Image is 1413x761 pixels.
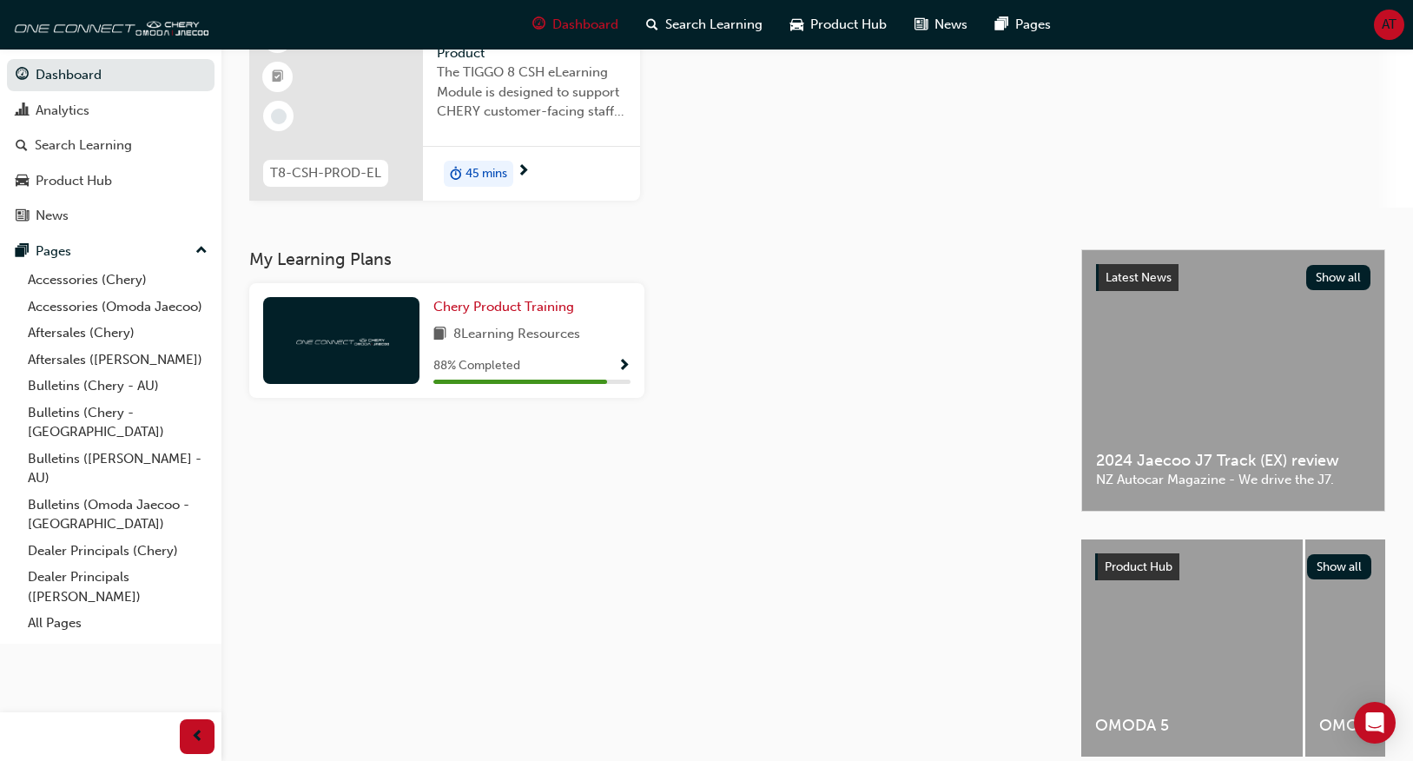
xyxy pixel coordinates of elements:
span: car-icon [16,174,29,189]
span: prev-icon [191,726,204,748]
span: Product Hub [810,15,887,35]
div: News [36,206,69,226]
span: guage-icon [16,68,29,83]
a: Chery Product Training [433,297,581,317]
span: Show Progress [617,359,631,374]
a: Aftersales (Chery) [21,320,215,347]
a: car-iconProduct Hub [776,7,901,43]
span: 8 Learning Resources [453,324,580,346]
span: The TIGGO 8 CSH eLearning Module is designed to support CHERY customer-facing staff with the prod... [437,63,626,122]
img: oneconnect [294,332,389,348]
span: chart-icon [16,103,29,119]
button: Pages [7,235,215,268]
span: search-icon [646,14,658,36]
a: Bulletins ([PERSON_NAME] - AU) [21,446,215,492]
span: 2024 Jaecoo J7 Track (EX) review [1096,451,1370,471]
span: pages-icon [995,14,1008,36]
img: oneconnect [9,7,208,42]
span: book-icon [433,324,446,346]
a: search-iconSearch Learning [632,7,776,43]
span: NZ Autocar Magazine - We drive the J7. [1096,470,1370,490]
h3: My Learning Plans [249,249,1053,269]
a: Search Learning [7,129,215,162]
a: Bulletins (Omoda Jaecoo - [GEOGRAPHIC_DATA]) [21,492,215,538]
span: Search Learning [665,15,763,35]
span: news-icon [16,208,29,224]
div: Pages [36,242,71,261]
button: Show Progress [617,355,631,377]
a: Accessories (Omoda Jaecoo) [21,294,215,321]
a: Bulletins (Chery - [GEOGRAPHIC_DATA]) [21,400,215,446]
a: guage-iconDashboard [518,7,632,43]
span: Latest News [1106,270,1172,285]
a: Bulletins (Chery - AU) [21,373,215,400]
span: Chery Product Training [433,299,574,314]
span: duration-icon [450,162,462,185]
div: Open Intercom Messenger [1354,702,1396,744]
a: Analytics [7,95,215,127]
span: 88 % Completed [433,356,520,376]
a: Accessories (Chery) [21,267,215,294]
button: DashboardAnalyticsSearch LearningProduct HubNews [7,56,215,235]
button: AT [1374,10,1404,40]
span: booktick-icon [272,66,284,89]
div: Search Learning [35,136,132,156]
span: learningRecordVerb_NONE-icon [271,109,287,124]
a: Dealer Principals ([PERSON_NAME]) [21,564,215,610]
span: AT [1382,15,1396,35]
button: Show all [1307,554,1372,579]
span: OMODA 5 [1095,716,1289,736]
span: 45 mins [465,164,507,184]
span: search-icon [16,138,28,154]
a: Aftersales ([PERSON_NAME]) [21,347,215,374]
a: pages-iconPages [981,7,1065,43]
a: Dealer Principals (Chery) [21,538,215,565]
a: Product HubShow all [1095,553,1371,581]
span: guage-icon [532,14,545,36]
a: All Pages [21,610,215,637]
a: T8-CSH-PROD-ELTIGGO 8 CSH - ProductThe TIGGO 8 CSH eLearning Module is designed to support CHERY ... [249,10,640,201]
span: news-icon [914,14,928,36]
a: OMODA 5 [1081,539,1303,757]
span: next-icon [517,164,530,180]
span: Pages [1015,15,1051,35]
button: Show all [1306,265,1371,290]
a: News [7,200,215,232]
a: Product Hub [7,165,215,197]
span: T8-CSH-PROD-EL [270,163,381,183]
span: pages-icon [16,244,29,260]
div: Product Hub [36,171,112,191]
a: news-iconNews [901,7,981,43]
a: Dashboard [7,59,215,91]
span: car-icon [790,14,803,36]
a: Latest NewsShow all [1096,264,1370,292]
span: up-icon [195,240,208,262]
span: News [934,15,967,35]
a: Latest NewsShow all2024 Jaecoo J7 Track (EX) reviewNZ Autocar Magazine - We drive the J7. [1081,249,1385,512]
span: Dashboard [552,15,618,35]
span: Product Hub [1105,559,1172,574]
div: Analytics [36,101,89,121]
